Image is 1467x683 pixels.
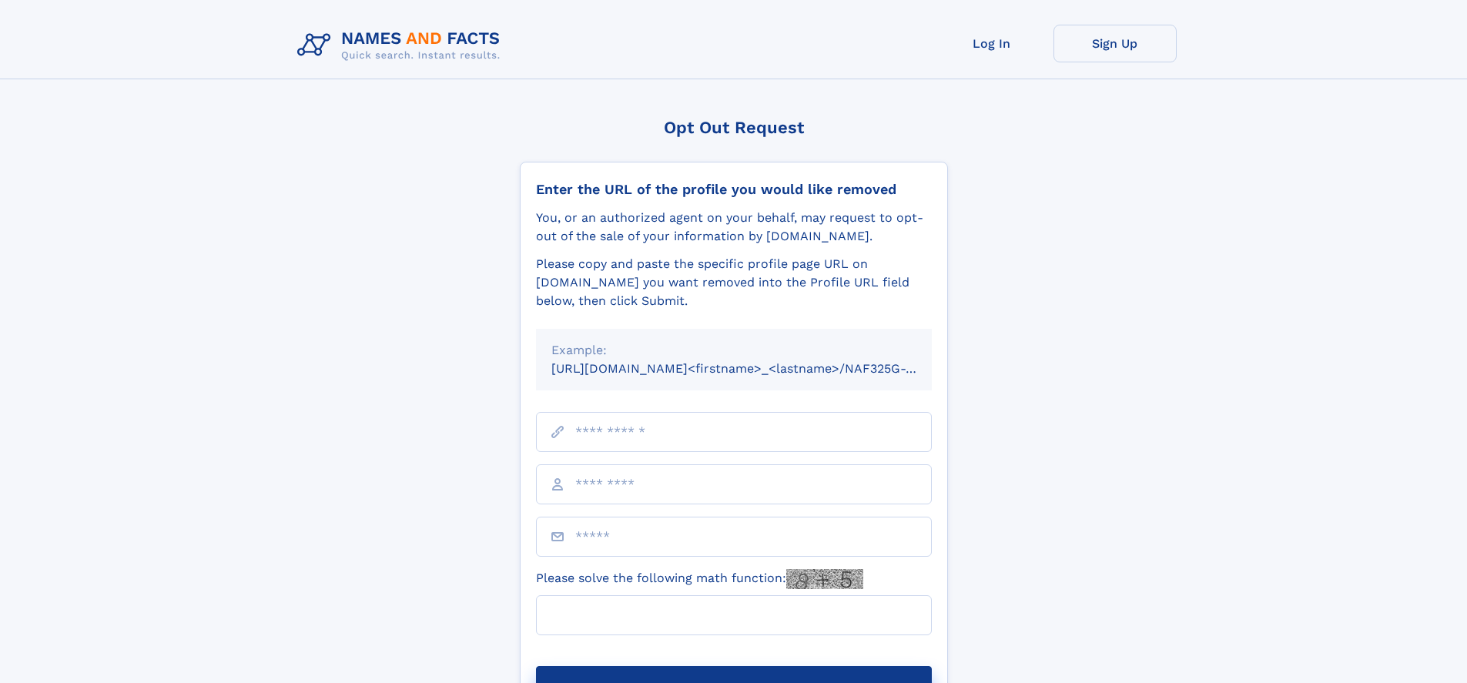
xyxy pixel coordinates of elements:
[291,25,513,66] img: Logo Names and Facts
[1053,25,1177,62] a: Sign Up
[536,209,932,246] div: You, or an authorized agent on your behalf, may request to opt-out of the sale of your informatio...
[536,181,932,198] div: Enter the URL of the profile you would like removed
[551,341,916,360] div: Example:
[536,255,932,310] div: Please copy and paste the specific profile page URL on [DOMAIN_NAME] you want removed into the Pr...
[520,118,948,137] div: Opt Out Request
[536,569,863,589] label: Please solve the following math function:
[551,361,961,376] small: [URL][DOMAIN_NAME]<firstname>_<lastname>/NAF325G-xxxxxxxx
[930,25,1053,62] a: Log In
